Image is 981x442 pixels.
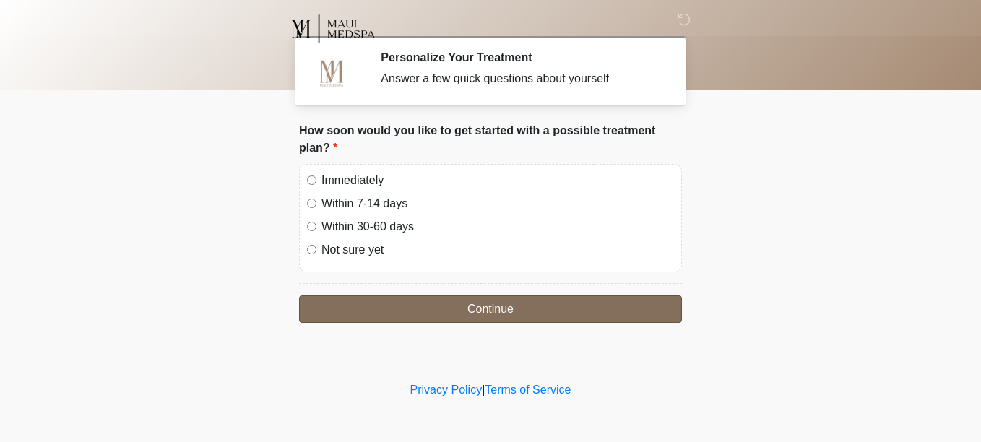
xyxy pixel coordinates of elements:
input: Within 7-14 days [307,199,316,208]
button: Continue [299,295,682,323]
label: Within 7-14 days [321,195,674,212]
img: Agent Avatar [310,51,353,94]
img: Maui MedSpa Logo [285,11,381,47]
a: Terms of Service [485,383,571,396]
label: Within 30-60 days [321,218,674,235]
input: Immediately [307,175,316,185]
input: Within 30-60 days [307,222,316,231]
div: Answer a few quick questions about yourself [381,70,660,87]
a: Privacy Policy [410,383,483,396]
label: Not sure yet [321,241,674,259]
input: Not sure yet [307,245,316,254]
label: Immediately [321,172,674,189]
a: | [482,383,485,396]
label: How soon would you like to get started with a possible treatment plan? [299,122,682,157]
